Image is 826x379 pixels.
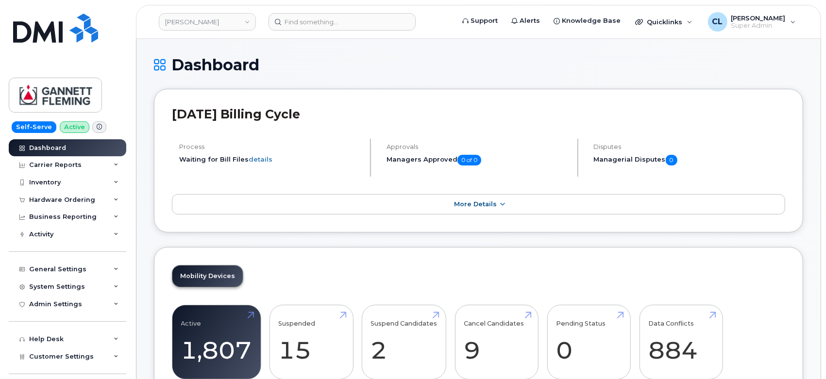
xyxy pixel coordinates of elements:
[666,155,677,165] span: 0
[172,107,785,121] h2: [DATE] Billing Cycle
[464,310,529,374] a: Cancel Candidates 9
[279,310,344,374] a: Suspended 15
[594,155,785,165] h5: Managerial Disputes
[556,310,622,374] a: Pending Status 0
[648,310,714,374] a: Data Conflicts 884
[387,143,569,150] h4: Approvals
[387,155,569,165] h5: Managers Approved
[181,310,252,374] a: Active 1,807
[454,200,497,208] span: More Details
[179,155,362,164] li: Waiting for Bill Files
[457,155,481,165] span: 0 of 0
[154,56,803,73] h1: Dashboard
[594,143,785,150] h4: Disputes
[172,265,243,287] a: Mobility Devices
[249,155,272,163] a: details
[371,310,438,374] a: Suspend Candidates 2
[179,143,362,150] h4: Process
